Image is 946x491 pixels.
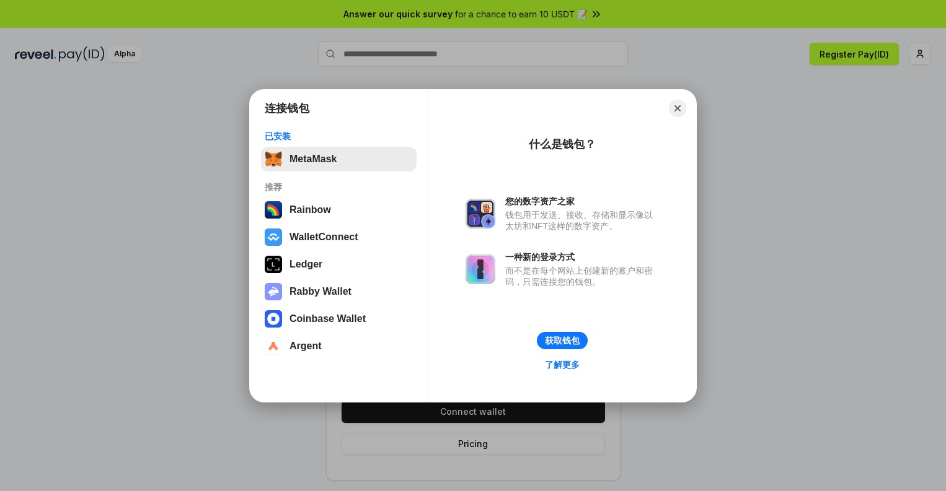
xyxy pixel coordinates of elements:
button: Rainbow [261,198,417,222]
div: 推荐 [265,181,413,193]
div: Rabby Wallet [290,286,351,297]
div: 了解更多 [545,359,580,370]
button: Coinbase Wallet [261,306,417,331]
img: svg+xml,%3Csvg%20width%3D%2228%22%20height%3D%2228%22%20viewBox%3D%220%200%2028%2028%22%20fill%3D... [265,228,282,246]
button: Close [669,100,686,117]
img: svg+xml,%3Csvg%20fill%3D%22none%22%20height%3D%2233%22%20viewBox%3D%220%200%2035%2033%22%20width%... [265,150,282,168]
div: Rainbow [290,204,331,215]
div: 什么是钱包？ [529,137,596,152]
div: 获取钱包 [545,335,580,346]
div: MetaMask [290,154,337,165]
div: 钱包用于发送、接收、存储和显示像以太坊和NFT这样的数字资产。 [505,209,659,232]
a: 了解更多 [537,357,587,373]
div: Argent [290,341,322,352]
img: svg+xml,%3Csvg%20xmlns%3D%22http%3A%2F%2Fwww.w3.org%2F2000%2Fsvg%22%20width%3D%2228%22%20height%3... [265,256,282,273]
img: svg+xml,%3Csvg%20width%3D%22120%22%20height%3D%22120%22%20viewBox%3D%220%200%20120%20120%22%20fil... [265,201,282,219]
div: 您的数字资产之家 [505,196,659,207]
img: svg+xml,%3Csvg%20xmlns%3D%22http%3A%2F%2Fwww.w3.org%2F2000%2Fsvg%22%20fill%3D%22none%22%20viewBox... [265,283,282,300]
div: WalletConnect [290,232,358,243]
img: svg+xml,%3Csvg%20width%3D%2228%22%20height%3D%2228%22%20viewBox%3D%220%200%2028%2028%22%20fill%3D... [265,337,282,355]
button: 获取钱包 [537,332,588,349]
div: 一种新的登录方式 [505,251,659,263]
div: Ledger [290,259,322,270]
button: Argent [261,334,417,358]
div: 而不是在每个网站上创建新的账户和密码，只需连接您的钱包。 [505,265,659,287]
div: Coinbase Wallet [290,313,366,324]
button: Rabby Wallet [261,279,417,304]
button: WalletConnect [261,225,417,250]
button: Ledger [261,252,417,277]
button: MetaMask [261,147,417,172]
h1: 连接钱包 [265,101,309,116]
img: svg+xml,%3Csvg%20xmlns%3D%22http%3A%2F%2Fwww.w3.org%2F2000%2Fsvg%22%20fill%3D%22none%22%20viewBox... [466,254,495,284]
img: svg+xml,%3Csvg%20xmlns%3D%22http%3A%2F%2Fwww.w3.org%2F2000%2Fsvg%22%20fill%3D%22none%22%20viewBox... [466,199,495,228]
img: svg+xml,%3Csvg%20width%3D%2228%22%20height%3D%2228%22%20viewBox%3D%220%200%2028%2028%22%20fill%3D... [265,310,282,328]
div: 已安装 [265,131,413,142]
